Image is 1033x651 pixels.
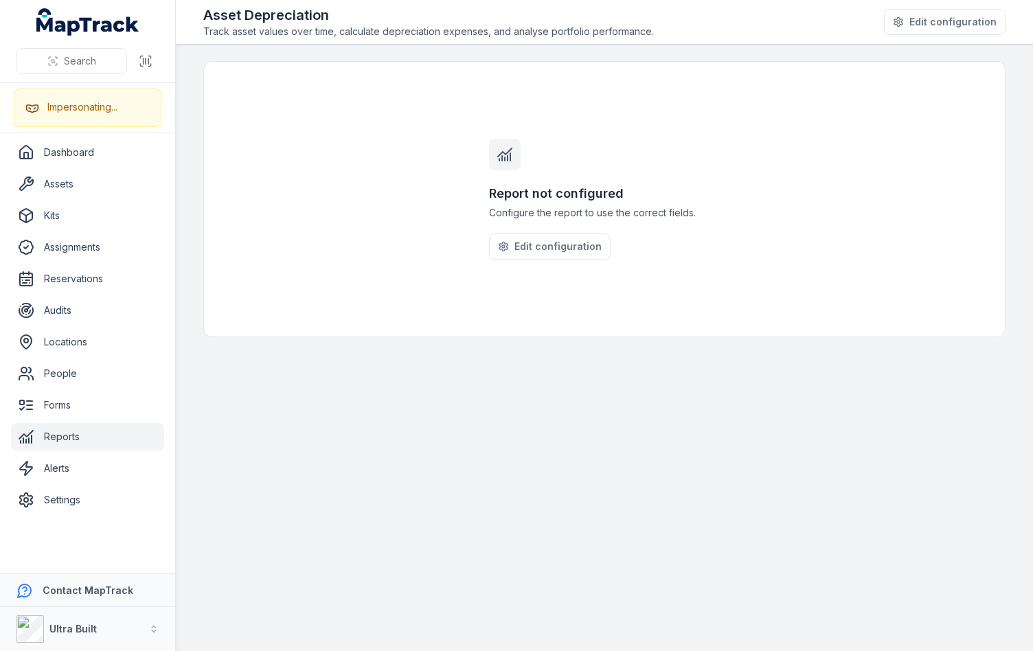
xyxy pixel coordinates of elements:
[47,100,117,114] div: Impersonating...
[11,328,164,356] a: Locations
[11,455,164,482] a: Alerts
[11,265,164,293] a: Reservations
[11,423,164,450] a: Reports
[11,486,164,514] a: Settings
[489,206,720,220] span: Configure the report to use the correct fields.
[11,297,164,324] a: Audits
[203,25,654,38] span: Track asset values over time, calculate depreciation expenses, and analyse portfolio performance.
[43,584,133,596] strong: Contact MapTrack
[489,233,611,260] button: Edit configuration
[16,48,127,74] button: Search
[884,9,1006,35] button: Edit configuration
[11,391,164,419] a: Forms
[36,8,139,36] a: MapTrack
[11,170,164,198] a: Assets
[489,184,720,203] h3: Report not configured
[11,202,164,229] a: Kits
[49,623,97,635] strong: Ultra Built
[11,360,164,387] a: People
[203,5,654,25] h2: Asset Depreciation
[11,139,164,166] a: Dashboard
[11,233,164,261] a: Assignments
[64,54,96,68] span: Search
